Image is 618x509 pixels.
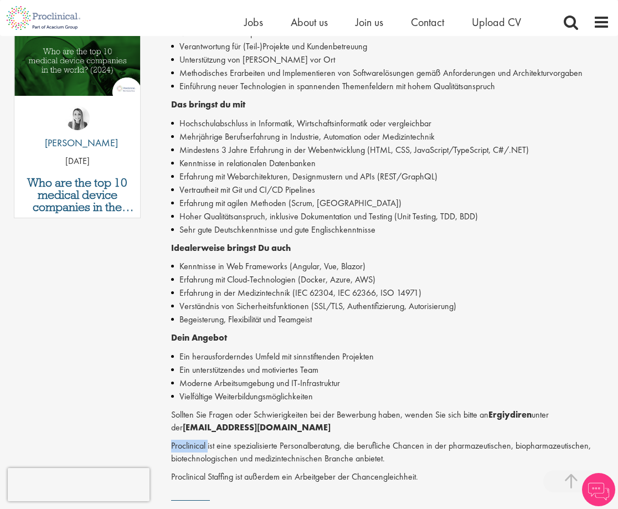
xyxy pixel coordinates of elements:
li: Begeisterung, Flexibilität und Teamgeist [171,313,610,326]
a: Hannah Burke [PERSON_NAME] [37,106,118,156]
a: Upload CV [472,15,521,29]
strong: Dein Angebot [171,332,227,343]
strong: Das bringst du mit [171,99,245,110]
li: Methodisches Erarbeiten und Implementieren von Softwarelösungen gemäß Anforderungen und Architekt... [171,66,610,80]
li: Mindestens 3 Jahre Erfahrung in der Webentwicklung (HTML, CSS, JavaScript/TypeScript, C#/.NET) [171,143,610,157]
li: Verantwortung für (Teil-)Projekte und Kundenbetreuung [171,40,610,53]
li: Vertrautheit mit Git und CI/CD Pipelines [171,183,610,197]
li: Ein herausforderndes Umfeld mit sinnstiftenden Projekten [171,350,610,363]
li: Hochschulabschluss in Informatik, Wirtschaftsinformatik oder vergleichbar [171,117,610,130]
p: Proclinical Staffing ist außerdem ein Arbeitgeber der Chancengleichheit. [171,471,610,484]
li: Erfahrung in der Medizintechnik (IEC 62304, IEC 62366, ISO 14971) [171,286,610,300]
strong: [EMAIL_ADDRESS][DOMAIN_NAME] [183,421,331,433]
li: Erfahrung mit agilen Methoden (Scrum, [GEOGRAPHIC_DATA]) [171,197,610,210]
a: Contact [411,15,444,29]
img: Chatbot [582,473,615,506]
li: Sehr gute Deutschkenntnisse und gute Englischkenntnisse [171,223,610,236]
p: Sollten Sie Fragen oder Schwierigkeiten bei der Bewerbung haben, wenden Sie sich bitte an unter der [171,409,610,434]
a: Link to a post [14,30,140,128]
p: [DATE] [14,155,140,168]
li: Vielfältige Weiterbildungsmöglichkeiten [171,390,610,403]
strong: Ergiydiren [488,409,532,420]
a: Who are the top 10 medical device companies in the world in [DATE]? [20,177,135,213]
img: Top 10 Medical Device Companies 2024 [14,30,140,96]
li: Erfahrung mit Cloud-Technologien (Docker, Azure, AWS) [171,273,610,286]
strong: Idealerweise bringst Du auch [171,242,291,254]
li: Kenntnisse in relationalen Datenbanken [171,157,610,170]
li: Kenntnisse in Web Frameworks (Angular, Vue, Blazor) [171,260,610,273]
li: Ein unterstützendes und motiviertes Team [171,363,610,377]
li: Mehrjährige Berufserfahrung in Industrie, Automation oder Medizintechnik [171,130,610,143]
li: Erfahrung mit Webarchitekturen, Designmustern und APIs (REST/GraphQL) [171,170,610,183]
a: Jobs [244,15,263,29]
li: Moderne Arbeitsumgebung und IT-Infrastruktur [171,377,610,390]
p: Proclinical ist eine spezialisierte Personalberatung, die berufliche Chancen in der pharmazeutisc... [171,440,610,465]
img: Hannah Burke [65,106,90,130]
iframe: reCAPTCHA [8,468,150,501]
li: Hoher Qualitätsanspruch, inklusive Dokumentation und Testing (Unit Testing, TDD, BDD) [171,210,610,223]
li: Einführung neuer Technologien in spannenden Themenfeldern mit hohem Qualitätsanspruch [171,80,610,93]
p: [PERSON_NAME] [37,136,118,150]
li: Verständnis von Sicherheitsfunktionen (SSL/TLS, Authentifizierung, Autorisierung) [171,300,610,313]
li: Unterstützung von [PERSON_NAME] vor Ort [171,53,610,66]
a: About us [291,15,328,29]
a: Join us [356,15,383,29]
